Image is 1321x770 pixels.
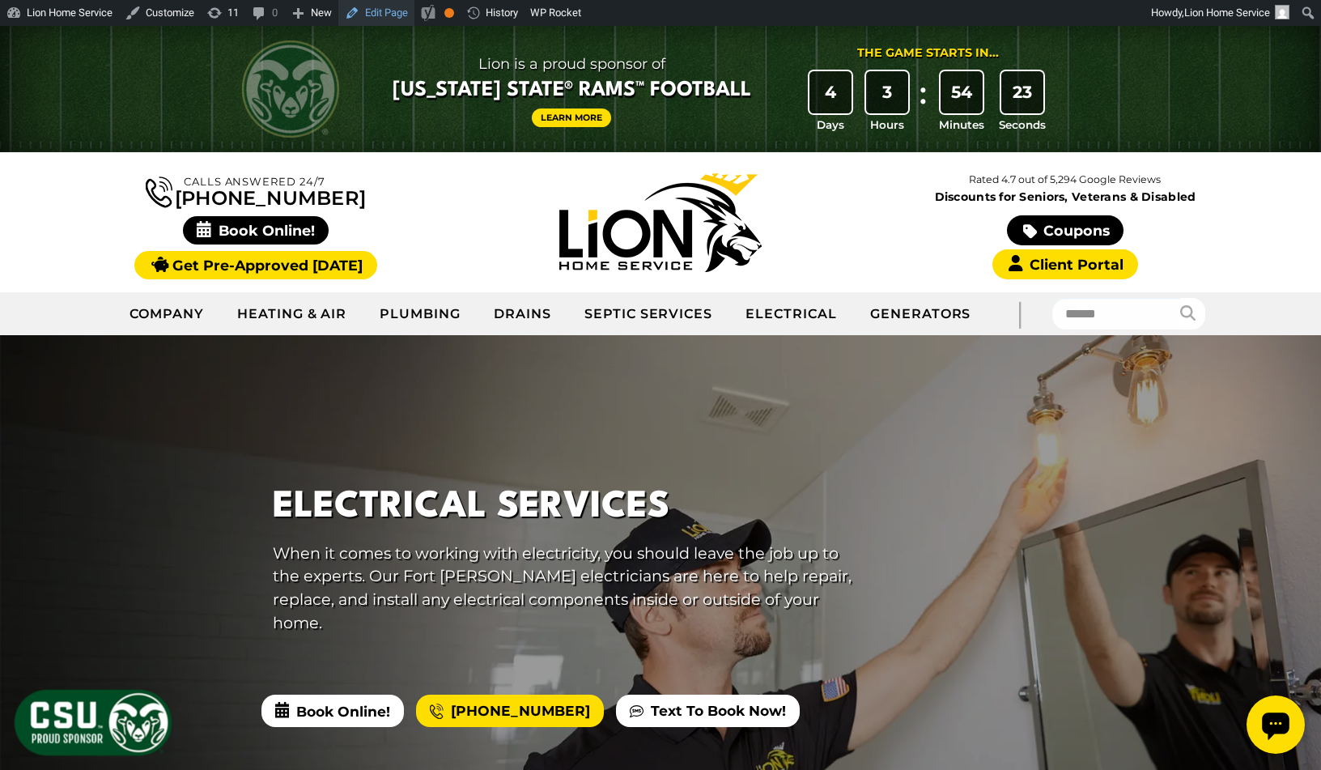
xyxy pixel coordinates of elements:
[1007,215,1123,245] a: Coupons
[221,294,363,334] a: Heating & Air
[941,71,983,113] div: 54
[242,40,339,138] img: CSU Rams logo
[393,51,751,77] span: Lion is a proud sponsor of
[568,294,729,334] a: Septic Services
[6,6,65,65] div: Open chat widget
[261,695,404,727] span: Book Online!
[863,171,1268,189] p: Rated 4.7 out of 5,294 Google Reviews
[134,251,376,279] a: Get Pre-Approved [DATE]
[363,294,478,334] a: Plumbing
[444,8,454,18] div: OK
[915,71,932,134] div: :
[939,117,984,133] span: Minutes
[854,294,988,334] a: Generators
[817,117,844,133] span: Days
[999,117,1046,133] span: Seconds
[729,294,854,334] a: Electrical
[992,249,1138,279] a: Client Portal
[870,117,904,133] span: Hours
[273,542,862,635] p: When it comes to working with electricity, you should leave the job up to the experts. Our Fort [...
[616,695,800,727] a: Text To Book Now!
[532,108,611,127] a: Learn More
[183,216,329,245] span: Book Online!
[12,687,174,758] img: CSU Sponsor Badge
[113,294,221,334] a: Company
[273,480,862,534] h1: Electrical Services
[146,173,366,208] a: [PHONE_NUMBER]
[866,191,1264,202] span: Discounts for Seniors, Veterans & Disabled
[393,77,751,104] span: [US_STATE] State® Rams™ Football
[1184,6,1270,19] span: Lion Home Service
[866,71,908,113] div: 3
[857,45,999,62] div: The Game Starts in...
[987,292,1051,335] div: |
[416,695,604,727] a: [PHONE_NUMBER]
[1001,71,1043,113] div: 23
[809,71,852,113] div: 4
[559,173,762,272] img: Lion Home Service
[478,294,568,334] a: Drains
